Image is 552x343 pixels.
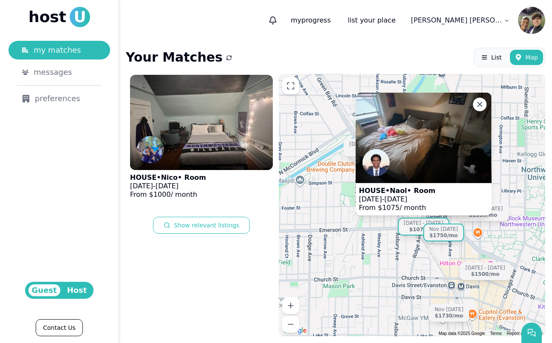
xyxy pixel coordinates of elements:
[282,77,299,94] button: Enter fullscreen
[34,44,81,56] span: my matches
[8,89,110,108] a: preferences
[463,206,503,212] div: [DATE] - [DATE]
[491,53,501,62] span: List
[384,195,407,203] span: [DATE]
[8,41,110,60] a: my matches
[34,66,72,78] span: messages
[429,232,458,239] div: $1750 /mo
[28,284,60,296] span: Guest
[126,50,223,65] h1: Your Matches
[153,217,250,234] button: Show relevant listings
[490,331,501,336] a: Terms (opens in new tab)
[126,71,277,207] a: HOUSENico Biabani avatarHOUSE•Nico• Room[DATE]-[DATE]From $1000/ month
[130,75,273,170] img: HOUSE
[435,313,463,319] div: $1730 /mo
[70,7,90,27] span: U
[525,53,538,62] span: Map
[362,149,389,176] img: Naol Worku avatar
[359,186,435,195] p: HOUSE • Naol • Room
[291,16,301,24] span: my
[355,92,491,183] img: HOUSE
[469,212,497,218] div: $1533 /mo
[36,319,82,336] a: Contact Us
[130,182,206,190] p: -
[476,50,507,65] button: List
[403,220,443,226] div: [DATE] - [DATE]
[282,316,299,333] button: Zoom out
[434,306,463,313] div: Nov [DATE]
[355,147,383,154] div: $1500 /mo
[130,182,153,190] span: [DATE]
[28,9,66,26] span: host
[409,226,438,232] div: $1075 /mo
[281,325,309,336] img: Google
[64,284,91,296] span: Host
[411,15,502,26] p: [PERSON_NAME] [PERSON_NAME]
[359,203,435,212] p: From $ 1075 / month
[130,190,206,199] p: From $ 1000 / month
[156,182,178,190] span: [DATE]
[8,63,110,82] a: messages
[28,7,90,27] a: hostU
[518,7,545,34] img: Daniel Rutstein avatar
[429,226,458,232] div: Nov [DATE]
[359,195,435,203] p: -
[465,264,505,271] div: [DATE] - [DATE]
[22,93,96,105] div: preferences
[130,173,206,182] p: HOUSE • Nico • Room
[137,136,164,163] img: Nico Biabani avatar
[281,325,309,336] a: Open this area in Google Maps (opens a new window)
[341,12,402,29] a: list your place
[439,331,485,336] span: Map data ©2025 Google
[406,12,515,29] a: [PERSON_NAME] [PERSON_NAME]
[507,331,543,336] a: Report a map error
[282,297,299,314] button: Zoom in
[510,50,543,65] button: Map
[471,271,499,277] div: $1500 /mo
[359,195,382,203] span: [DATE]
[355,92,491,215] a: HOUSENaol Worku avatarHOUSE•Naol• Room[DATE]-[DATE]From $1075/ month
[349,141,389,147] div: [DATE] - [DATE]
[284,12,337,29] p: progress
